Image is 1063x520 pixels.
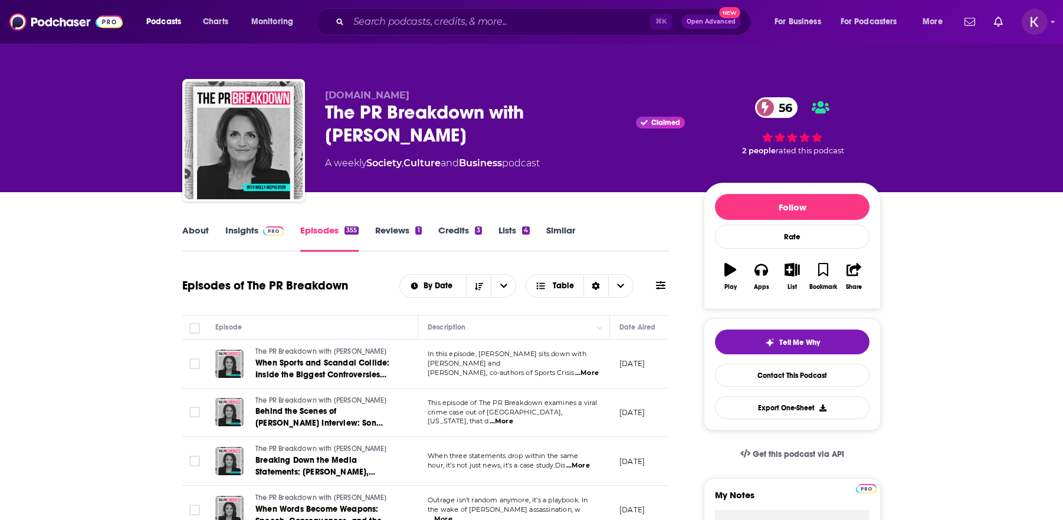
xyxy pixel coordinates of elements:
span: The PR Breakdown with [PERSON_NAME] [255,396,386,404]
p: [DATE] [619,358,645,368]
span: Get this podcast via API [753,449,844,459]
button: Sort Direction [466,275,491,297]
span: By Date [424,282,457,290]
img: Podchaser Pro [263,226,284,236]
div: A weekly podcast [325,156,540,170]
div: Apps [754,284,769,291]
span: ⌘ K [650,14,672,29]
a: Breaking Down the Media Statements: [PERSON_NAME], [PERSON_NAME], Tylenols Counterpunch [255,455,397,478]
span: ...More [575,368,599,378]
a: 56 [755,97,798,118]
input: Search podcasts, credits, & more... [349,12,650,31]
img: The PR Breakdown with Molly McPherson [185,81,303,199]
span: Claimed [651,120,680,126]
label: My Notes [715,489,870,510]
span: Open Advanced [687,19,736,25]
button: Bookmark [808,255,838,298]
img: Podchaser Pro [856,484,877,493]
button: open menu [138,12,196,31]
a: Show notifications dropdown [989,12,1008,32]
span: ...More [490,417,513,426]
span: Toggle select row [189,358,200,369]
span: Toggle select row [189,456,200,466]
span: [DOMAIN_NAME] [325,90,409,101]
button: tell me why sparkleTell Me Why [715,330,870,354]
a: Show notifications dropdown [960,12,980,32]
button: Export One-Sheet [715,396,870,419]
a: Society [366,157,402,169]
img: tell me why sparkle [765,338,775,347]
a: Pro website [856,482,877,493]
button: open menu [914,12,957,31]
span: The PR Breakdown with [PERSON_NAME] [255,493,386,502]
a: The PR Breakdown with [PERSON_NAME] [255,396,397,406]
span: When Sports and Scandal Collide: Inside the Biggest Controversies and Comebacks [255,358,389,391]
a: Culture [403,157,441,169]
div: 3 [475,226,482,235]
button: Choose View [526,274,634,298]
span: Tell Me Why [779,338,820,347]
div: Share [846,284,862,291]
p: [DATE] [619,407,645,417]
span: 2 people [742,146,776,155]
button: Follow [715,194,870,220]
a: Lists4 [498,225,530,252]
span: This episode of The PR Breakdown examines a viral [428,399,597,407]
span: [PERSON_NAME], co-authors of Sports Crisis [428,368,574,377]
a: About [182,225,209,252]
a: Similar [546,225,575,252]
span: Breaking Down the Media Statements: [PERSON_NAME], [PERSON_NAME], Tylenols Counterpunch [255,455,375,501]
div: 355 [345,226,359,235]
span: The PR Breakdown with [PERSON_NAME] [255,445,386,453]
h1: Episodes of The PR Breakdown [182,278,348,293]
span: For Business [775,14,821,30]
span: Outrage isn’t random anymore, it’s a playbook. In [428,496,588,504]
span: rated this podcast [776,146,844,155]
span: , [402,157,403,169]
a: InsightsPodchaser Pro [225,225,284,252]
span: Toggle select row [189,407,200,417]
button: open menu [400,282,467,290]
span: Behind the Scenes of [PERSON_NAME] Interview: Son Admits Killing Parents on Camera [255,406,387,440]
div: Rate [715,225,870,249]
a: Business [459,157,502,169]
span: and [441,157,459,169]
a: The PR Breakdown with [PERSON_NAME] [255,347,397,357]
span: Toggle select row [189,505,200,515]
span: the wake of [PERSON_NAME] assassination, w [428,505,580,514]
div: Date Aired [619,320,655,334]
span: Monitoring [251,14,293,30]
div: 4 [522,226,530,235]
div: Description [428,320,465,334]
div: Sort Direction [583,275,608,297]
button: Share [839,255,870,298]
button: List [777,255,808,298]
p: [DATE] [619,505,645,515]
span: Logged in as kwignall [1022,9,1048,35]
span: For Podcasters [841,14,897,30]
a: Reviews1 [375,225,421,252]
div: Play [724,284,737,291]
span: Charts [203,14,228,30]
button: open menu [491,275,516,297]
p: [DATE] [619,456,645,466]
div: Episode [215,320,242,334]
a: The PR Breakdown with [PERSON_NAME] [255,444,397,455]
div: Search podcasts, credits, & more... [327,8,762,35]
button: open menu [243,12,309,31]
button: Show profile menu [1022,9,1048,35]
span: When three statements drop within the same [428,452,578,460]
a: Behind the Scenes of [PERSON_NAME] Interview: Son Admits Killing Parents on Camera [255,406,397,429]
a: Contact This Podcast [715,364,870,387]
button: Open AdvancedNew [681,15,741,29]
a: Charts [195,12,235,31]
span: crime case out of [GEOGRAPHIC_DATA], [US_STATE], that d [428,408,562,426]
span: New [719,7,740,18]
span: More [923,14,943,30]
div: List [788,284,797,291]
a: The PR Breakdown with [PERSON_NAME] [255,493,397,503]
button: Column Actions [593,321,607,335]
span: Table [553,282,574,290]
